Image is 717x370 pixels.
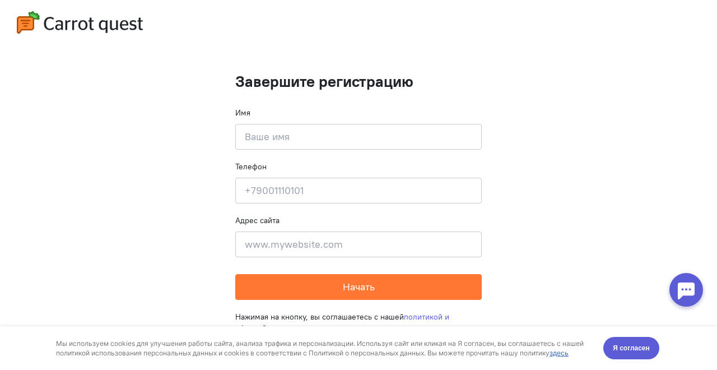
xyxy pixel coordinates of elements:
img: carrot-quest-logo.svg [17,11,143,34]
a: здесь [550,22,569,31]
label: Имя [235,107,250,118]
div: Нажимая на кнопку, вы соглашаетесь с нашей [235,300,482,345]
button: Я согласен [603,11,659,33]
input: Ваше имя [235,124,482,150]
h1: Завершите регистрацию [235,73,482,90]
input: www.mywebsite.com [235,232,482,257]
label: Телефон [235,161,267,172]
input: +79001110101 [235,178,482,203]
button: Начать [235,274,482,300]
span: Я согласен [613,16,650,27]
span: Начать [343,280,375,293]
div: Мы используем cookies для улучшения работы сайта, анализа трафика и персонализации. Используя сай... [56,12,590,31]
label: Адрес сайта [235,215,280,226]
